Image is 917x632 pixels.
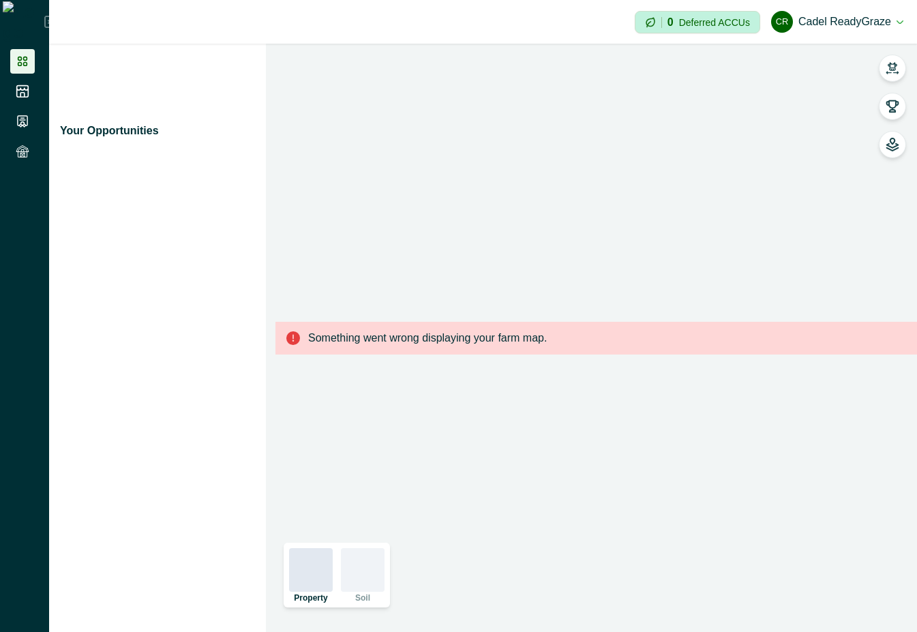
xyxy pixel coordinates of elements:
[294,594,327,602] p: Property
[667,17,674,28] p: 0
[3,1,44,42] img: Logo
[679,17,750,27] p: Deferred ACCUs
[771,5,903,38] button: Cadel ReadyGrazeCadel ReadyGraze
[60,123,159,139] p: Your Opportunities
[275,322,917,355] div: Something went wrong displaying your farm map.
[355,594,370,602] p: Soil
